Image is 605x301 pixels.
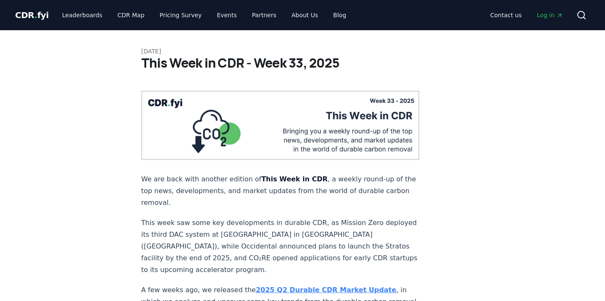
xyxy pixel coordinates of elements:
a: 2025 Q2 Durable CDR Market Update [256,286,396,294]
span: . [34,10,37,20]
nav: Main [55,8,353,23]
img: blog post image [141,91,419,160]
span: Log in [537,11,563,19]
p: We are back with another edition of , a weekly round-up of the top news, developments, and market... [141,173,419,209]
a: Pricing Survey [153,8,208,23]
a: Log in [530,8,570,23]
p: [DATE] [141,47,464,55]
a: About Us [285,8,325,23]
span: CDR fyi [15,10,49,20]
nav: Main [484,8,570,23]
p: This week saw some key developments in durable CDR, as Mission Zero deployed its third DAC system... [141,217,419,276]
a: Contact us [484,8,529,23]
strong: This Week in CDR [261,175,328,183]
a: Events [210,8,243,23]
a: Blog [326,8,353,23]
h1: This Week in CDR - Week 33, 2025 [141,55,464,71]
a: CDR.fyi [15,9,49,21]
a: Leaderboards [55,8,109,23]
a: Partners [245,8,283,23]
a: CDR Map [111,8,151,23]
